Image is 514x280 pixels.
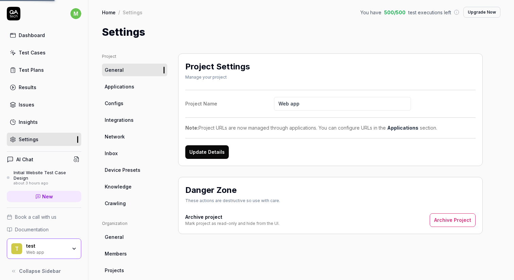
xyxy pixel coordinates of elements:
[19,66,44,73] div: Test Plans
[102,130,167,143] a: Network
[70,8,81,19] span: m
[123,9,142,16] div: Settings
[19,136,38,143] div: Settings
[105,83,134,90] span: Applications
[102,9,116,16] a: Home
[185,124,476,131] div: Project URLs are now managed through applications. You can configure URLs in the section.
[185,213,279,220] h4: Archive project
[19,267,61,275] span: Collapse Sidebar
[360,9,381,16] span: You have
[7,63,81,77] a: Test Plans
[384,9,406,16] span: 500 / 500
[118,9,120,16] div: /
[185,220,279,227] div: Mark project as read-only and hide from the UI.
[102,80,167,93] a: Applications
[105,183,132,190] span: Knowledge
[185,61,250,73] h2: Project Settings
[185,125,199,131] strong: Note:
[70,7,81,20] button: m
[274,97,411,111] input: Project Name
[102,114,167,126] a: Integrations
[7,133,81,146] a: Settings
[102,53,167,60] div: Project
[102,180,167,193] a: Knowledge
[19,101,34,108] div: Issues
[7,98,81,111] a: Issues
[102,164,167,176] a: Device Presets
[102,264,167,277] a: Projects
[7,29,81,42] a: Dashboard
[42,193,53,200] span: New
[7,81,81,94] a: Results
[7,238,81,259] button: ttestWeb app
[7,115,81,129] a: Insights
[19,49,46,56] div: Test Cases
[102,231,167,243] a: General
[16,156,33,163] h4: AI Chat
[387,125,418,131] a: Applications
[185,145,229,159] button: Update Details
[105,233,124,241] span: General
[19,84,36,91] div: Results
[7,213,81,220] a: Book a call with us
[15,226,49,233] span: Documentation
[185,184,237,196] h2: Danger Zone
[7,226,81,233] a: Documentation
[102,64,167,76] a: General
[105,100,123,107] span: Configs
[105,116,134,123] span: Integrations
[185,74,250,80] div: Manage your project
[430,213,476,227] button: Archive Project
[185,198,280,204] div: These actions are destructive so use with care.
[19,118,38,126] div: Insights
[105,250,127,257] span: Members
[14,181,81,186] div: about 3 hours ago
[408,9,451,16] span: test executions left
[7,170,81,185] a: Initial Website Test Case Designabout 3 hours ago
[102,220,167,227] div: Organization
[105,200,126,207] span: Crawling
[105,267,124,274] span: Projects
[105,133,125,140] span: Network
[102,197,167,210] a: Crawling
[102,247,167,260] a: Members
[102,147,167,160] a: Inbox
[15,213,56,220] span: Book a call with us
[105,66,124,73] span: General
[7,191,81,202] a: New
[7,46,81,59] a: Test Cases
[463,7,500,18] button: Upgrade Now
[185,100,274,107] div: Project Name
[105,150,118,157] span: Inbox
[14,170,81,181] div: Initial Website Test Case Design
[11,243,22,254] span: t
[26,243,67,249] div: test
[102,97,167,110] a: Configs
[7,264,81,278] button: Collapse Sidebar
[26,249,67,254] div: Web app
[19,32,45,39] div: Dashboard
[105,166,140,174] span: Device Presets
[102,24,145,40] h1: Settings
